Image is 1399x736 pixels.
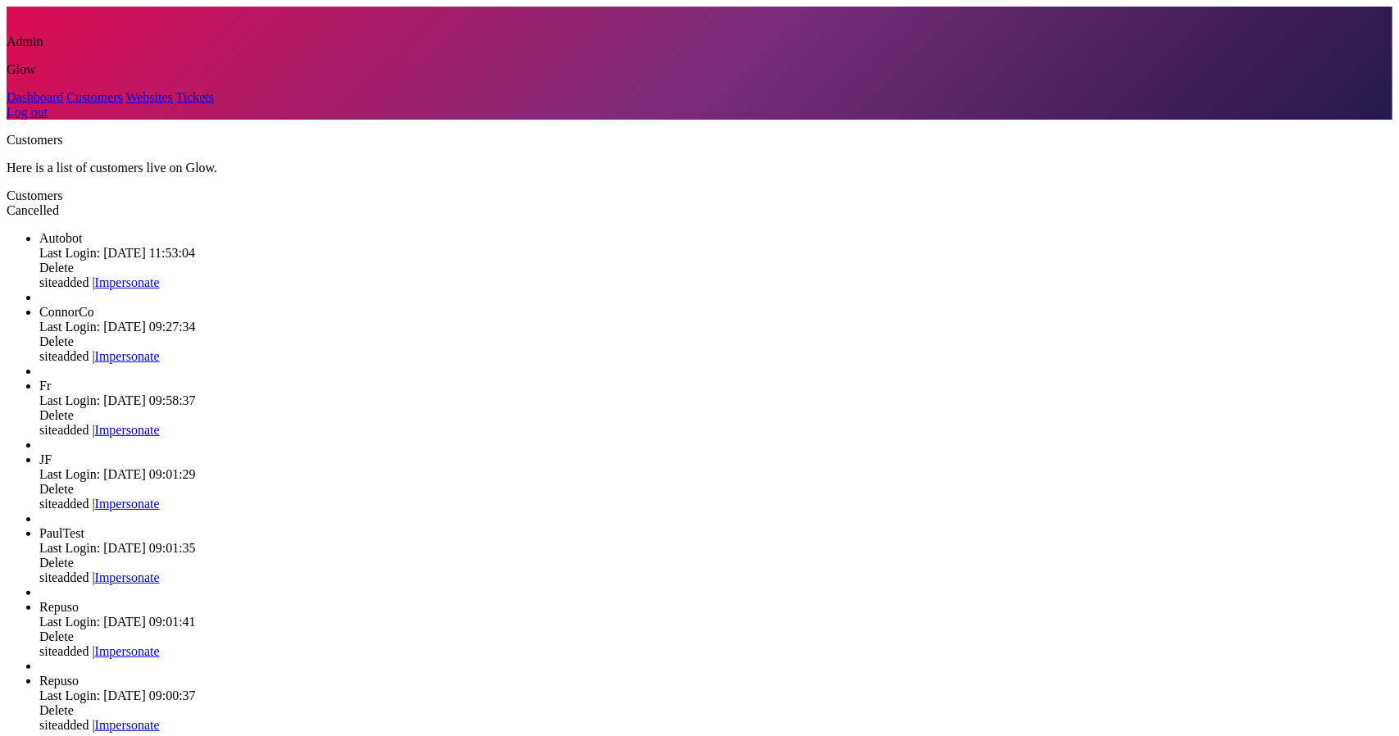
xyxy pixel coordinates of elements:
div: Cancelled [7,203,1392,218]
a: Impersonate [95,644,160,658]
div: Last Login: [DATE] 09:27:34 [39,305,1392,334]
a: Websites [125,90,172,104]
a: Tickets [176,90,215,104]
a: Impersonate [95,349,160,363]
a: Impersonate [95,423,160,437]
div: Last Login: [DATE] 09:01:29 [39,452,1392,482]
span: Autobot [39,231,82,245]
p: Customers [7,133,1392,148]
span: PaulTest [39,526,84,540]
p: Admin [7,34,1392,49]
div: Delete [39,334,1392,349]
a: Dashboard [7,90,63,104]
div: Delete [39,261,1392,275]
span: site added | [39,570,160,584]
span: Repuso [39,674,79,688]
span: site added | [39,423,160,437]
span: site added | [39,349,160,363]
span: Fr [39,379,51,393]
div: Customers [7,189,1392,203]
div: Delete [39,629,1392,644]
div: Last Login: [DATE] 09:01:35 [39,526,1392,556]
div: Last Login: [DATE] 09:00:37 [39,674,1392,703]
div: Delete [39,703,1392,718]
p: Here is a list of customers live on Glow. [7,161,1392,175]
span: Repuso [39,600,79,614]
div: Last Login: [DATE] 09:01:41 [39,600,1392,629]
div: Delete [39,408,1392,423]
div: Last Login: [DATE] 11:53:04 [39,231,1392,261]
div: Last Login: [DATE] 09:58:37 [39,379,1392,408]
a: Impersonate [95,275,160,289]
span: site added | [39,718,160,732]
div: Delete [39,556,1392,570]
a: Impersonate [95,570,160,584]
span: site added | [39,275,160,289]
span: site added | [39,644,160,658]
span: JF [39,452,52,466]
div: Delete [39,482,1392,497]
a: Impersonate [95,497,160,511]
span: site added | [39,497,160,511]
a: Impersonate [95,718,160,732]
a: Customers [66,90,122,104]
span: ConnorCo [39,305,94,319]
p: Glow [7,62,1392,77]
a: Log out [7,105,48,119]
